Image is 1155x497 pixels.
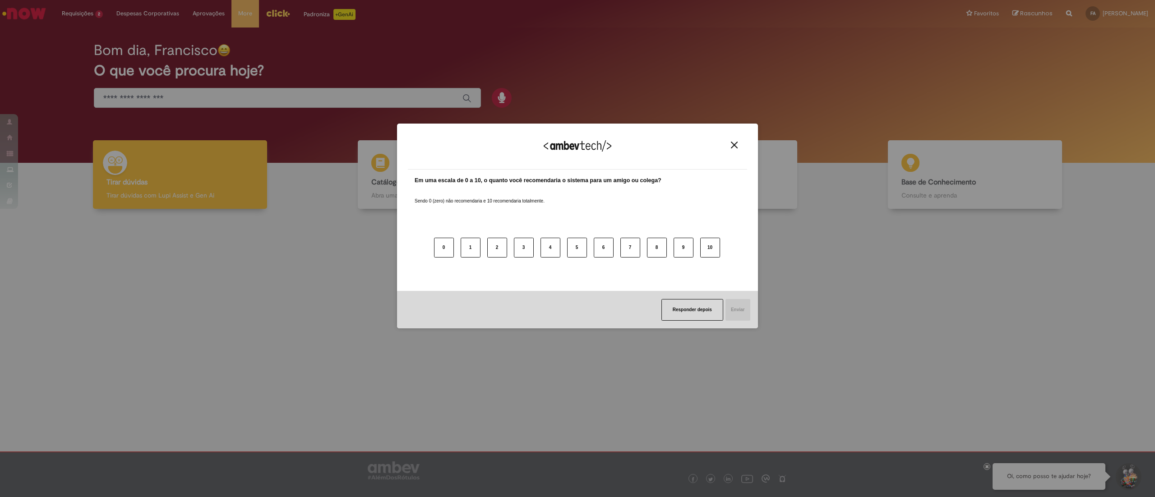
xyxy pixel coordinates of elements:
[594,238,614,258] button: 6
[541,238,560,258] button: 4
[647,238,667,258] button: 8
[728,141,740,149] button: Close
[700,238,720,258] button: 10
[434,238,454,258] button: 0
[674,238,693,258] button: 9
[620,238,640,258] button: 7
[487,238,507,258] button: 2
[731,142,738,148] img: Close
[661,299,723,321] button: Responder depois
[514,238,534,258] button: 3
[415,176,661,185] label: Em uma escala de 0 a 10, o quanto você recomendaria o sistema para um amigo ou colega?
[461,238,480,258] button: 1
[415,187,545,204] label: Sendo 0 (zero) não recomendaria e 10 recomendaria totalmente.
[544,140,611,152] img: Logo Ambevtech
[567,238,587,258] button: 5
